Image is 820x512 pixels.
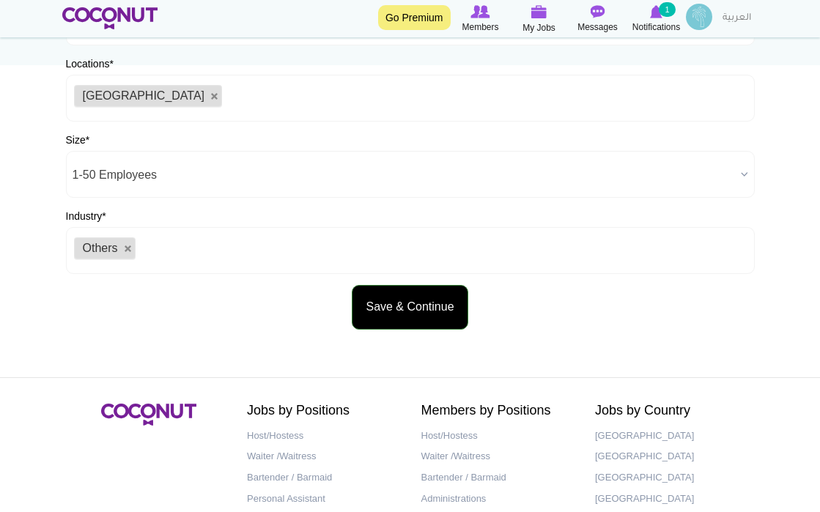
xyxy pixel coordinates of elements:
a: Bartender / Barmaid [247,467,399,489]
span: This field is required. [86,134,89,146]
label: Locations [66,56,114,71]
a: [GEOGRAPHIC_DATA] [595,489,747,510]
img: Coconut [101,404,196,426]
a: [GEOGRAPHIC_DATA] [595,467,747,489]
span: This field is required. [109,58,113,70]
span: Notifications [632,20,680,34]
span: My Jobs [522,21,555,35]
a: [GEOGRAPHIC_DATA] [595,446,747,467]
a: Host/Hostess [247,426,399,447]
h2: Members by Positions [421,404,574,418]
img: Messages [591,5,605,18]
a: Personal Assistant [247,489,399,510]
a: Messages Messages [569,4,627,34]
img: Browse Members [470,5,490,18]
h2: Jobs by Positions [247,404,399,418]
span: Messages [577,20,618,34]
a: My Jobs My Jobs [510,4,569,35]
a: Waiter /Waitress [421,446,574,467]
img: Home [62,7,158,29]
a: Go Premium [378,5,451,30]
span: Others [83,242,118,254]
a: Administrations [421,489,574,510]
label: Industry [66,209,106,223]
a: Bartender / Barmaid [421,467,574,489]
span: Members [462,20,498,34]
h2: Jobs by Country [595,404,747,418]
img: My Jobs [531,5,547,18]
a: Notifications Notifications 1 [627,4,686,34]
span: 1-50 Employees [73,152,735,199]
a: Browse Members Members [451,4,510,34]
a: [GEOGRAPHIC_DATA] [595,426,747,447]
span: This field is required. [102,210,106,222]
small: 1 [659,2,675,17]
img: Notifications [650,5,662,18]
a: Waiter /Waitress [247,446,399,467]
span: [GEOGRAPHIC_DATA] [83,89,205,102]
a: العربية [715,4,758,33]
a: Host/Hostess [421,426,574,447]
label: Size [66,133,90,147]
button: Save & Continue [352,285,468,330]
